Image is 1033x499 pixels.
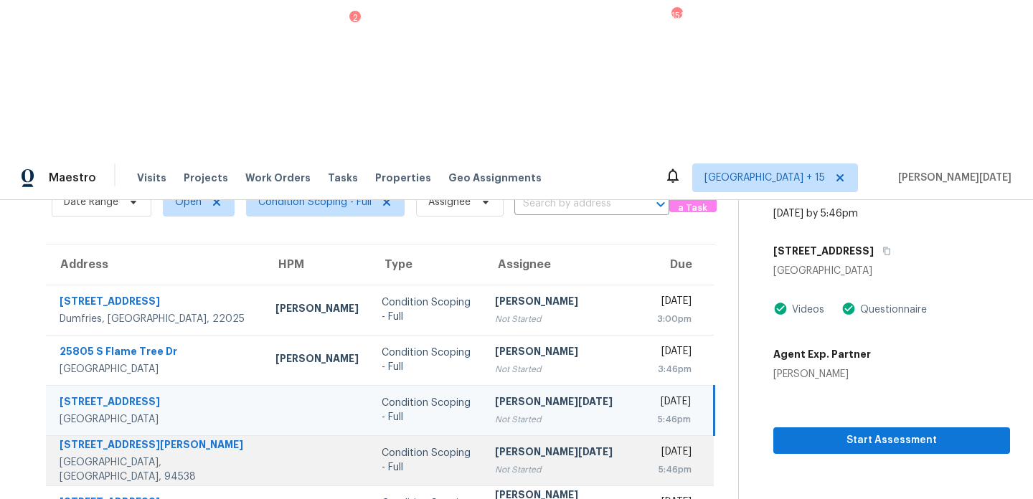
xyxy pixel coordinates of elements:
[382,446,472,475] div: Condition Scoping - Full
[704,171,825,185] span: [GEOGRAPHIC_DATA] + 15
[60,344,253,362] div: 25805 S Flame Tree Dr
[657,412,691,427] div: 5:46pm
[495,344,634,362] div: [PERSON_NAME]
[46,244,264,285] th: Address
[651,194,671,214] button: Open
[856,303,927,317] div: Questionnaire
[175,195,202,209] span: Open
[657,462,692,477] div: 5:46pm
[60,455,253,484] div: [GEOGRAPHIC_DATA], [GEOGRAPHIC_DATA], 94538
[788,303,824,317] div: Videos
[428,195,471,209] span: Assignee
[275,301,359,319] div: [PERSON_NAME]
[264,244,370,285] th: HPM
[773,347,871,361] h5: Agent Exp. Partner
[773,244,874,258] h5: [STREET_ADDRESS]
[841,301,856,316] img: Artifact Present Icon
[773,301,788,316] img: Artifact Present Icon
[495,445,634,462] div: [PERSON_NAME][DATE]
[495,394,634,412] div: [PERSON_NAME][DATE]
[773,206,858,221] div: [DATE] by 5:46pm
[676,184,709,217] span: Create a Task
[64,195,118,209] span: Date Range
[484,244,646,285] th: Assignee
[448,171,542,185] span: Geo Assignments
[773,264,1010,278] div: [GEOGRAPHIC_DATA]
[275,351,359,369] div: [PERSON_NAME]
[514,193,629,215] input: Search by address
[495,312,634,326] div: Not Started
[657,294,692,312] div: [DATE]
[382,295,472,324] div: Condition Scoping - Full
[657,362,692,376] div: 3:46pm
[245,171,311,185] span: Work Orders
[137,171,166,185] span: Visits
[60,362,253,376] div: [GEOGRAPHIC_DATA]
[375,171,431,185] span: Properties
[657,344,692,362] div: [DATE]
[258,195,372,209] span: Condition Scoping - Full
[773,427,1010,454] button: Start Assessment
[646,244,714,285] th: Due
[60,294,253,312] div: [STREET_ADDRESS]
[785,432,999,450] span: Start Assessment
[184,171,228,185] span: Projects
[495,362,634,376] div: Not Started
[60,412,253,427] div: [GEOGRAPHIC_DATA]
[657,312,692,326] div: 3:00pm
[892,171,1011,185] span: [PERSON_NAME][DATE]
[495,462,634,477] div: Not Started
[657,394,691,412] div: [DATE]
[773,367,871,381] div: [PERSON_NAME]
[495,412,634,427] div: Not Started
[874,238,893,264] button: Copy Address
[382,346,472,374] div: Condition Scoping - Full
[60,437,253,455] div: [STREET_ADDRESS][PERSON_NAME]
[669,187,717,212] button: Create a Task
[495,294,634,312] div: [PERSON_NAME]
[370,244,484,285] th: Type
[382,396,472,424] div: Condition Scoping - Full
[328,173,358,183] span: Tasks
[60,312,253,326] div: Dumfries, [GEOGRAPHIC_DATA], 22025
[49,171,96,185] span: Maestro
[60,394,253,412] div: [STREET_ADDRESS]
[657,445,692,462] div: [DATE]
